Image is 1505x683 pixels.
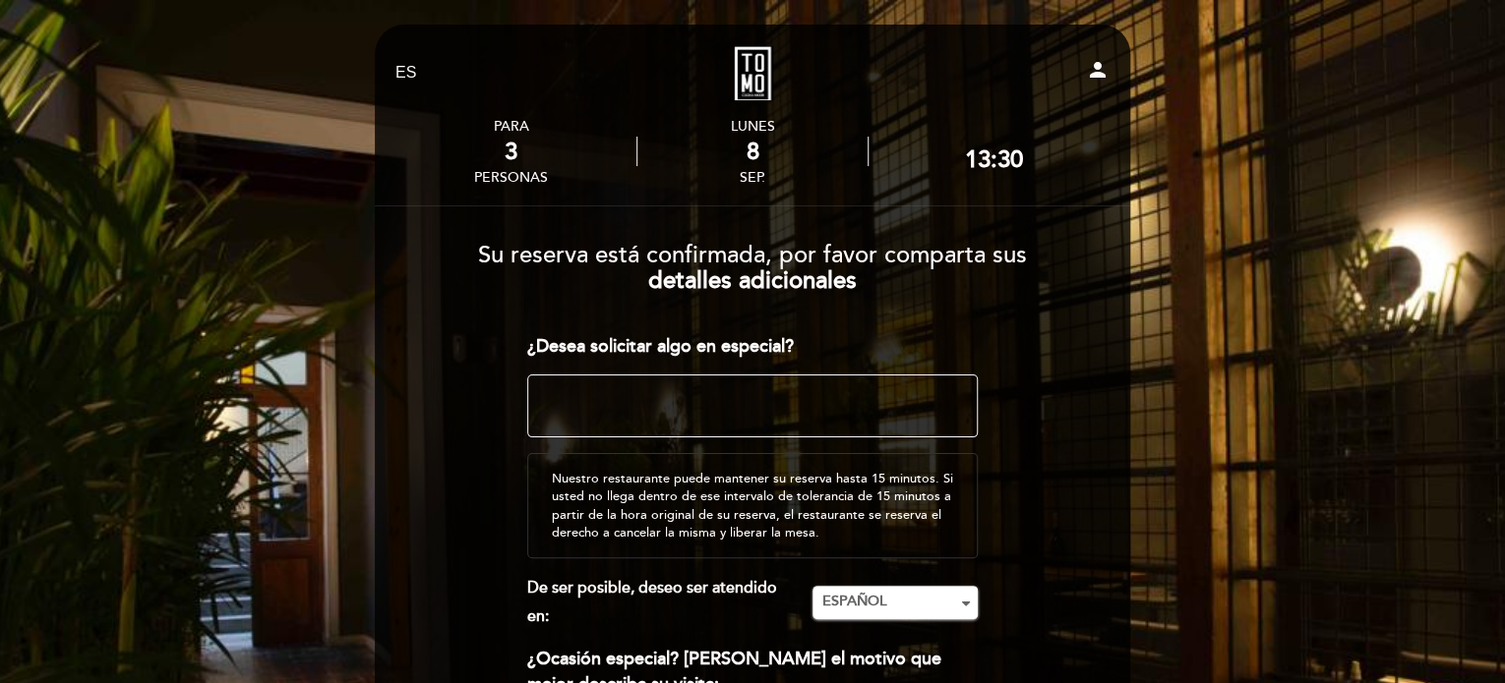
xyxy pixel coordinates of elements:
[527,453,979,558] div: Nuestro restaurante puede mantener su reserva hasta 15 minutos. Si usted no llega dentro de ese i...
[527,574,813,631] div: De ser posible, deseo ser atendido en:
[637,169,867,186] div: sep.
[478,241,1027,269] span: Su reserva está confirmada, por favor comparta sus
[965,145,1023,174] div: 13:30
[637,118,867,135] div: lunes
[813,586,978,619] button: ESPAÑOL
[1086,58,1110,88] button: person
[821,592,969,611] span: ESPAÑOL
[648,266,857,295] b: detalles adicionales
[474,138,548,166] div: 3
[474,169,548,186] div: personas
[1086,58,1110,82] i: person
[527,334,979,360] div: ¿Desea solicitar algo en especial?
[637,138,867,166] div: 8
[474,118,548,135] div: PARA
[630,46,875,100] a: Tomo Cocina Nikkei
